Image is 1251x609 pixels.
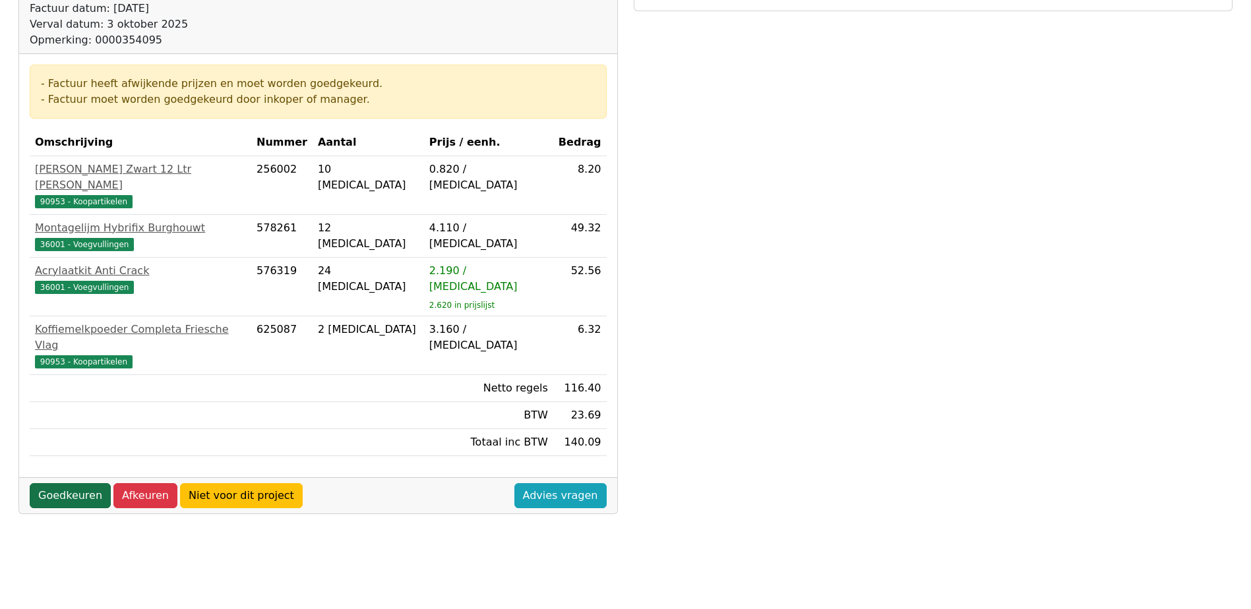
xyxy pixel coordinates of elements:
[30,483,111,508] a: Goedkeuren
[30,32,329,48] div: Opmerking: 0000354095
[30,1,329,16] div: Factuur datum: [DATE]
[35,263,246,279] div: Acrylaatkit Anti Crack
[514,483,607,508] a: Advies vragen
[35,322,246,369] a: Koffiemelkpoeder Completa Friesche Vlag90953 - Koopartikelen
[313,129,424,156] th: Aantal
[424,375,553,402] td: Netto regels
[35,263,246,295] a: Acrylaatkit Anti Crack36001 - Voegvullingen
[35,322,246,353] div: Koffiemelkpoeder Completa Friesche Vlag
[553,215,607,258] td: 49.32
[318,322,419,337] div: 2 [MEDICAL_DATA]
[35,355,133,368] span: 90953 - Koopartikelen
[429,322,548,353] div: 3.160 / [MEDICAL_DATA]
[424,129,553,156] th: Prijs / eenh.
[35,161,246,209] a: [PERSON_NAME] Zwart 12 Ltr [PERSON_NAME]90953 - Koopartikelen
[318,161,419,193] div: 10 [MEDICAL_DATA]
[553,375,607,402] td: 116.40
[429,220,548,252] div: 4.110 / [MEDICAL_DATA]
[318,263,419,295] div: 24 [MEDICAL_DATA]
[429,161,548,193] div: 0.820 / [MEDICAL_DATA]
[30,129,251,156] th: Omschrijving
[553,402,607,429] td: 23.69
[35,195,133,208] span: 90953 - Koopartikelen
[113,483,177,508] a: Afkeuren
[251,156,313,215] td: 256002
[30,16,329,32] div: Verval datum: 3 oktober 2025
[429,301,495,310] sub: 2.620 in prijslijst
[424,429,553,456] td: Totaal inc BTW
[553,129,607,156] th: Bedrag
[424,402,553,429] td: BTW
[35,220,246,236] div: Montagelijm Hybrifix Burghouwt
[41,92,595,107] div: - Factuur moet worden goedgekeurd door inkoper of manager.
[553,258,607,316] td: 52.56
[251,215,313,258] td: 578261
[180,483,303,508] a: Niet voor dit project
[429,263,548,295] div: 2.190 / [MEDICAL_DATA]
[35,281,134,294] span: 36001 - Voegvullingen
[35,238,134,251] span: 36001 - Voegvullingen
[251,316,313,375] td: 625087
[553,429,607,456] td: 140.09
[318,220,419,252] div: 12 [MEDICAL_DATA]
[553,156,607,215] td: 8.20
[41,76,595,92] div: - Factuur heeft afwijkende prijzen en moet worden goedgekeurd.
[35,161,246,193] div: [PERSON_NAME] Zwart 12 Ltr [PERSON_NAME]
[553,316,607,375] td: 6.32
[35,220,246,252] a: Montagelijm Hybrifix Burghouwt36001 - Voegvullingen
[251,129,313,156] th: Nummer
[251,258,313,316] td: 576319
